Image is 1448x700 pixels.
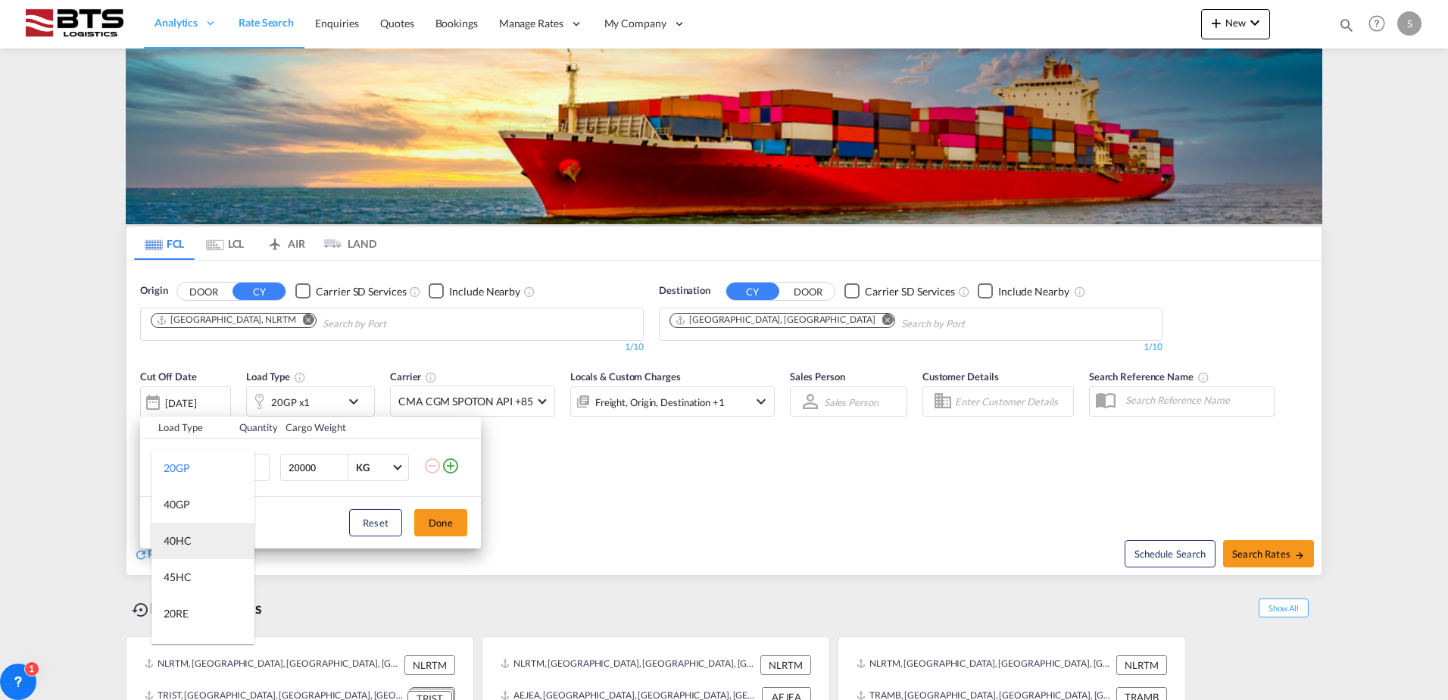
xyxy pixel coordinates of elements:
div: 45HC [164,570,192,585]
div: 20GP [164,461,190,476]
div: 40HC [164,533,192,548]
div: 40GP [164,497,190,512]
div: 20RE [164,606,189,621]
div: 40RE [164,642,189,658]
